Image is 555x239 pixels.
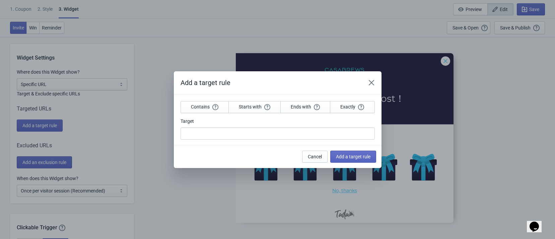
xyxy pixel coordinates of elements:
button: Cancel [302,151,328,163]
span: Add a target rule [336,154,370,159]
span: Cancel [308,154,322,159]
button: Exactly [330,101,374,113]
h2: Add a target rule [181,78,359,87]
iframe: chat widget [527,212,548,232]
button: Ends with [280,101,330,113]
label: Target [181,118,194,125]
button: Add a target rule [330,151,376,163]
button: Starts with [228,101,281,113]
span: Starts with [239,104,270,110]
button: Contains [181,101,229,113]
span: Exactly [340,104,364,110]
span: Contains [191,104,218,110]
button: Close [365,77,377,89]
span: Ends with [291,104,320,110]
